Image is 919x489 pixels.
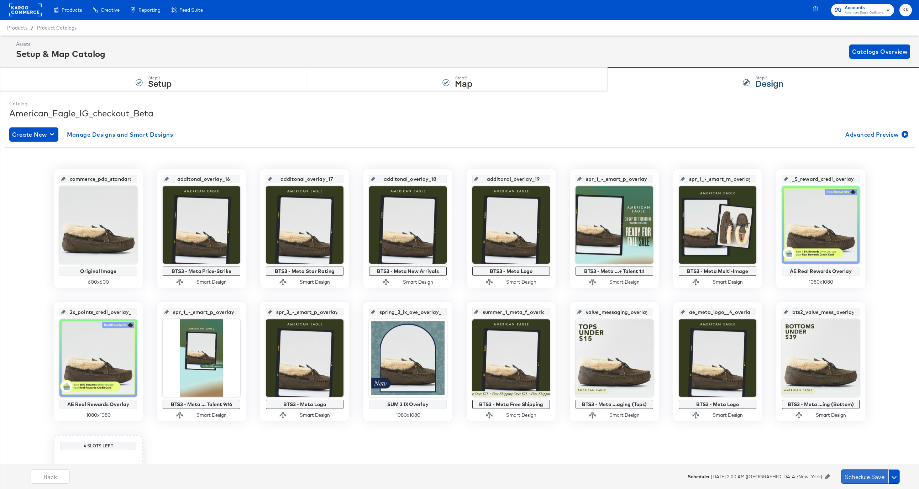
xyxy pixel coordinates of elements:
div: Smart Design [196,279,227,285]
div: BTS3 - Meta ...+ Talent 1:1 [577,268,651,274]
span: Manage Designs and Smart Designs [67,130,173,140]
button: Create New [9,127,58,142]
div: Step: 2 [455,75,472,80]
span: Products [62,7,82,13]
div: BTS3 - Meta Star Rating [268,268,342,274]
div: Smart Design [816,412,846,419]
div: Step: 1 [148,75,172,80]
strong: Design [755,77,783,89]
span: Creative [101,7,120,13]
div: BTS3 - Meta Logo [268,401,342,407]
div: Smart Design [713,412,743,419]
div: BTS3 - Meta Logo [474,268,548,274]
div: American_Eagle_IG_checkout_Beta [9,107,910,119]
div: BTS3 - Meta Free Shipping [474,401,548,407]
div: BTS3 - Meta ...ing (Bottom) [784,401,858,407]
div: 4 Slots Left [62,443,135,449]
button: Advanced Preview [842,127,910,142]
div: BTS3 - Meta ... Talent 9:16 [164,401,238,407]
div: BTS3 - Meta Price-Strike [164,268,238,274]
div: 600 x 600 [59,279,137,285]
div: 1080 x 1080 [369,412,447,419]
div: BTS3 - Meta Multi-Image [681,268,755,274]
div: 1080 x 1080 [782,279,860,285]
div: SUM 2 IX Overlay [371,401,445,407]
button: KK [899,4,912,16]
div: Assets [16,41,105,48]
span: Reporting [138,7,161,13]
div: Schedule: [688,473,709,480]
span: KK [902,6,909,14]
div: Smart Design [506,412,536,419]
div: Smart Design [300,412,330,419]
button: Catalogs Overview [849,44,910,59]
button: Schedule Save [841,469,888,484]
span: Products [7,25,27,31]
div: Original Image [61,268,135,274]
span: American Eagle Outfitters [845,10,883,16]
div: Setup & Map Catalog [16,48,105,60]
div: AE Real Rewards Overlay [784,268,858,274]
div: Step: 3 [755,75,783,80]
div: 1080 x 1080 [59,412,137,419]
div: Smart Design [196,412,227,419]
div: [DATE] 2:00 AM ([GEOGRAPHIC_DATA]/New_York) [688,473,839,480]
span: Feed Suite [179,7,203,13]
a: Product Catalogs [37,25,77,31]
span: / [27,25,37,31]
div: BTS3 - Meta ...aging (Tops) [577,401,651,407]
div: Smart Design [403,279,433,285]
div: Smart Design [713,279,743,285]
div: Smart Design [609,279,640,285]
div: Smart Design [506,279,536,285]
span: Advanced Preview [845,130,907,140]
button: Back [31,469,70,484]
span: Catalogs Overview [852,47,907,57]
div: Catalog [9,100,910,107]
strong: Map [455,77,472,89]
div: BTS3 - Meta Logo [681,401,755,407]
div: AE Real Rewards Overlay [61,401,135,407]
div: BTS3 - Meta New Arrivals [371,268,445,274]
button: Manage Designs and Smart Designs [64,127,176,142]
span: Accounts [845,4,883,12]
div: Smart Design [300,279,330,285]
span: Create New [12,130,56,140]
strong: Setup [148,77,172,89]
div: Smart Design [609,412,640,419]
button: AccountsAmerican Eagle Outfitters [831,4,894,16]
